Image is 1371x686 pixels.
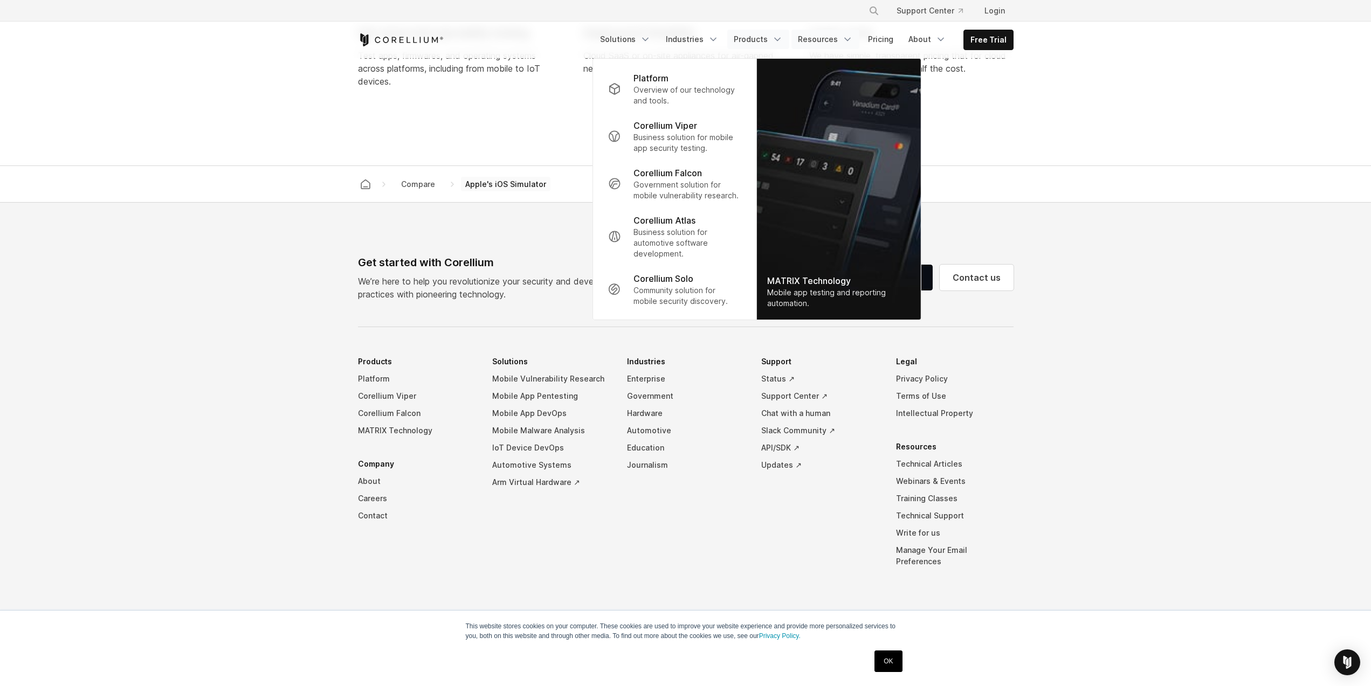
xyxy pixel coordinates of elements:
[896,507,1014,524] a: Technical Support
[358,353,1014,586] div: Navigation Menu
[767,287,910,309] div: Mobile app testing and reporting automation.
[761,439,879,456] a: API/SDK ↗
[791,30,859,49] a: Resources
[358,387,476,405] a: Corellium Viper
[358,370,476,387] a: Platform
[633,179,741,201] p: Government solution for mobile vulnerability research.
[492,439,610,456] a: IoT Device DevOps
[633,132,741,154] p: Business solution for mobile app security testing.
[874,650,902,672] a: OK
[599,207,749,266] a: Corellium Atlas Business solution for automotive software development.
[627,387,745,405] a: Government
[761,370,879,387] a: Status ↗
[627,456,745,474] a: Journalism
[727,30,789,49] a: Products
[358,49,562,88] p: Test apps, firmwares, and operating systems across platforms, including from mobile to IoT devices.
[583,49,788,75] p: Cloud SaaS or on-site appliances for air-gapped needs.
[964,30,1013,50] a: Free Trial
[627,370,745,387] a: Enterprise
[358,275,634,301] p: We’re here to help you revolutionize your security and development practices with pioneering tech...
[633,119,697,132] p: Corellium Viper
[358,405,476,422] a: Corellium Falcon
[633,285,741,307] p: Community solution for mobile security discovery.
[633,167,702,179] p: Corellium Falcon
[633,72,669,85] p: Platform
[599,160,749,207] a: Corellium Falcon Government solution for mobile vulnerability research.
[761,387,879,405] a: Support Center ↗
[767,274,910,287] div: MATRIX Technology
[940,265,1014,290] a: Contact us
[358,473,476,490] a: About
[594,30,1014,50] div: Navigation Menu
[492,474,610,491] a: Arm Virtual Hardware ↗
[756,59,920,320] img: Matrix_WebNav_1x
[896,524,1014,542] a: Write for us
[1334,649,1360,675] div: Open Intercom Messenger
[358,422,476,439] a: MATRIX Technology
[862,30,900,49] a: Pricing
[599,266,749,313] a: Corellium Solo Community solution for mobile security discovery.
[492,456,610,474] a: Automotive Systems
[492,387,610,405] a: Mobile App Pentesting
[896,490,1014,507] a: Training Classes
[466,621,906,641] p: This website stores cookies on your computer. These cookies are used to improve your website expe...
[633,214,695,227] p: Corellium Atlas
[492,422,610,439] a: Mobile Malware Analysis
[627,439,745,456] a: Education
[633,85,741,106] p: Overview of our technology and tools.
[633,272,693,285] p: Corellium Solo
[888,1,972,20] a: Support Center
[358,490,476,507] a: Careers
[659,30,725,49] a: Industries
[492,405,610,422] a: Mobile App DevOps
[461,177,550,192] span: Apple's iOS Simulator
[976,1,1014,20] a: Login
[392,175,444,194] a: Compare
[627,422,745,439] a: Automotive
[492,370,610,387] a: Mobile Vulnerability Research
[358,33,444,46] a: Corellium Home
[896,542,1014,570] a: Manage Your Email Preferences
[594,30,657,49] a: Solutions
[756,59,920,320] a: MATRIX Technology Mobile app testing and reporting automation.
[599,113,749,160] a: Corellium Viper Business solution for mobile app security testing.
[864,1,884,20] button: Search
[599,65,749,113] a: Platform Overview of our technology and tools.
[896,370,1014,387] a: Privacy Policy
[896,473,1014,490] a: Webinars & Events
[397,177,439,192] span: Compare
[356,177,375,192] a: Corellium home
[759,632,801,640] a: Privacy Policy.
[761,405,879,422] a: Chat with a human
[761,422,879,439] a: Slack Community ↗
[358,507,476,524] a: Contact
[627,405,745,422] a: Hardware
[856,1,1014,20] div: Navigation Menu
[358,254,634,271] div: Get started with Corellium
[902,30,953,49] a: About
[761,456,879,474] a: Updates ↗
[896,455,1014,473] a: Technical Articles
[633,227,741,259] p: Business solution for automotive software development.
[896,405,1014,422] a: Intellectual Property
[896,387,1014,405] a: Terms of Use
